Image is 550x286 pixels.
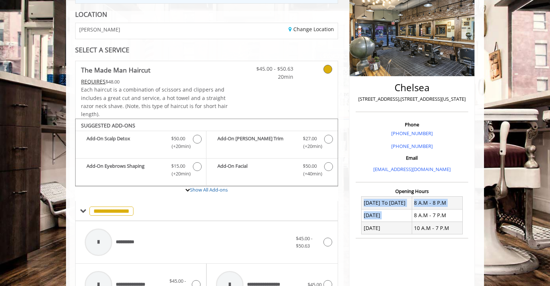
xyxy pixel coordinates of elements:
[289,26,334,33] a: Change Location
[357,95,466,103] p: [STREET_ADDRESS],[STREET_ADDRESS][US_STATE]
[79,162,202,179] label: Add-On Eyebrows Shaping
[87,162,164,178] b: Add-On Eyebrows Shaping
[217,135,295,150] b: Add-On [PERSON_NAME] Trim
[391,143,433,149] a: [PHONE_NUMBER]
[362,209,412,222] td: [DATE]
[412,209,462,222] td: 8 A.M - 7 P.M
[75,119,338,187] div: The Made Man Haircut Add-onS
[168,170,189,178] span: (+20min )
[190,186,228,193] a: Show All Add-ons
[79,135,202,152] label: Add-On Scalp Detox
[296,235,312,249] span: $45.00 - $50.63
[362,197,412,209] td: [DATE] To [DATE]
[412,197,462,209] td: 8 A.M - 8 P.M
[75,10,107,19] b: LOCATION
[303,162,317,170] span: $50.00
[75,47,338,53] div: SELECT A SERVICE
[357,155,466,160] h3: Email
[357,82,466,93] h2: Chelsea
[391,130,433,137] a: [PHONE_NUMBER]
[250,65,293,73] span: $45.00 - $50.63
[217,162,295,178] b: Add-On Facial
[356,189,468,194] h3: Opening Hours
[412,222,462,234] td: 10 A.M - 7 P.M
[303,135,317,142] span: $27.00
[81,78,228,86] div: $48.00
[299,170,320,178] span: (+40min )
[81,122,135,129] b: SUGGESTED ADD-ONS
[79,27,120,32] span: [PERSON_NAME]
[87,135,164,150] b: Add-On Scalp Detox
[171,135,185,142] span: $50.00
[210,162,334,179] label: Add-On Facial
[168,142,189,150] span: (+20min )
[362,222,412,234] td: [DATE]
[373,166,451,172] a: [EMAIL_ADDRESS][DOMAIN_NAME]
[299,142,320,150] span: (+20min )
[250,73,293,81] span: 20min
[81,86,228,118] span: Each haircut is a combination of scissors and clippers and includes a great cut and service, a ho...
[81,65,150,75] b: The Made Man Haircut
[357,122,466,127] h3: Phone
[210,135,334,152] label: Add-On Beard Trim
[81,78,106,85] span: This service needs some Advance to be paid before we block your appointment
[171,162,185,170] span: $15.00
